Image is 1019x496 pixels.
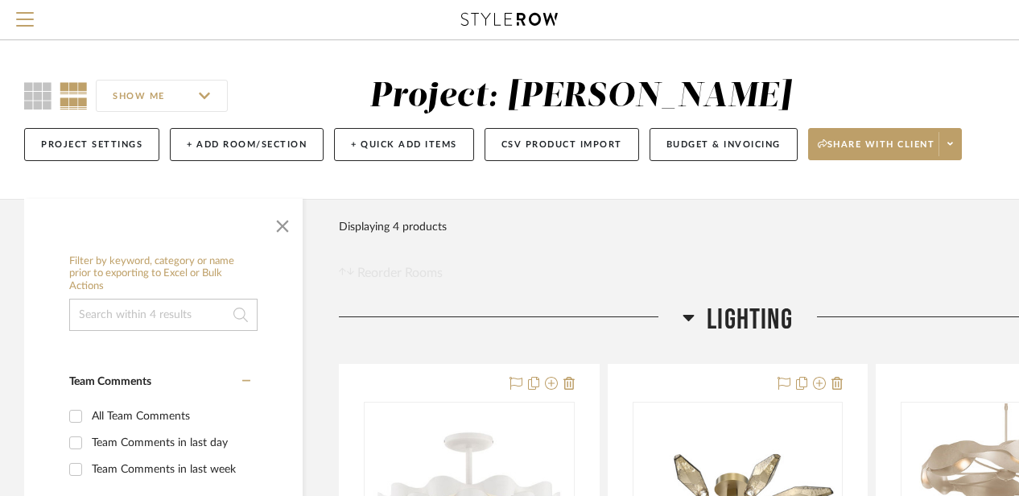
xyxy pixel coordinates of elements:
[707,303,793,337] span: LIGHTING
[24,128,159,161] button: Project Settings
[266,207,299,239] button: Close
[170,128,324,161] button: + Add Room/Section
[334,128,474,161] button: + Quick Add Items
[69,299,258,331] input: Search within 4 results
[369,80,791,114] div: Project: [PERSON_NAME]
[808,128,963,160] button: Share with client
[357,263,443,283] span: Reorder Rooms
[339,211,447,243] div: Displaying 4 products
[339,263,443,283] button: Reorder Rooms
[92,457,246,482] div: Team Comments in last week
[485,128,639,161] button: CSV Product Import
[650,128,798,161] button: Budget & Invoicing
[92,430,246,456] div: Team Comments in last day
[69,376,151,387] span: Team Comments
[92,403,246,429] div: All Team Comments
[69,255,258,293] h6: Filter by keyword, category or name prior to exporting to Excel or Bulk Actions
[818,138,935,163] span: Share with client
